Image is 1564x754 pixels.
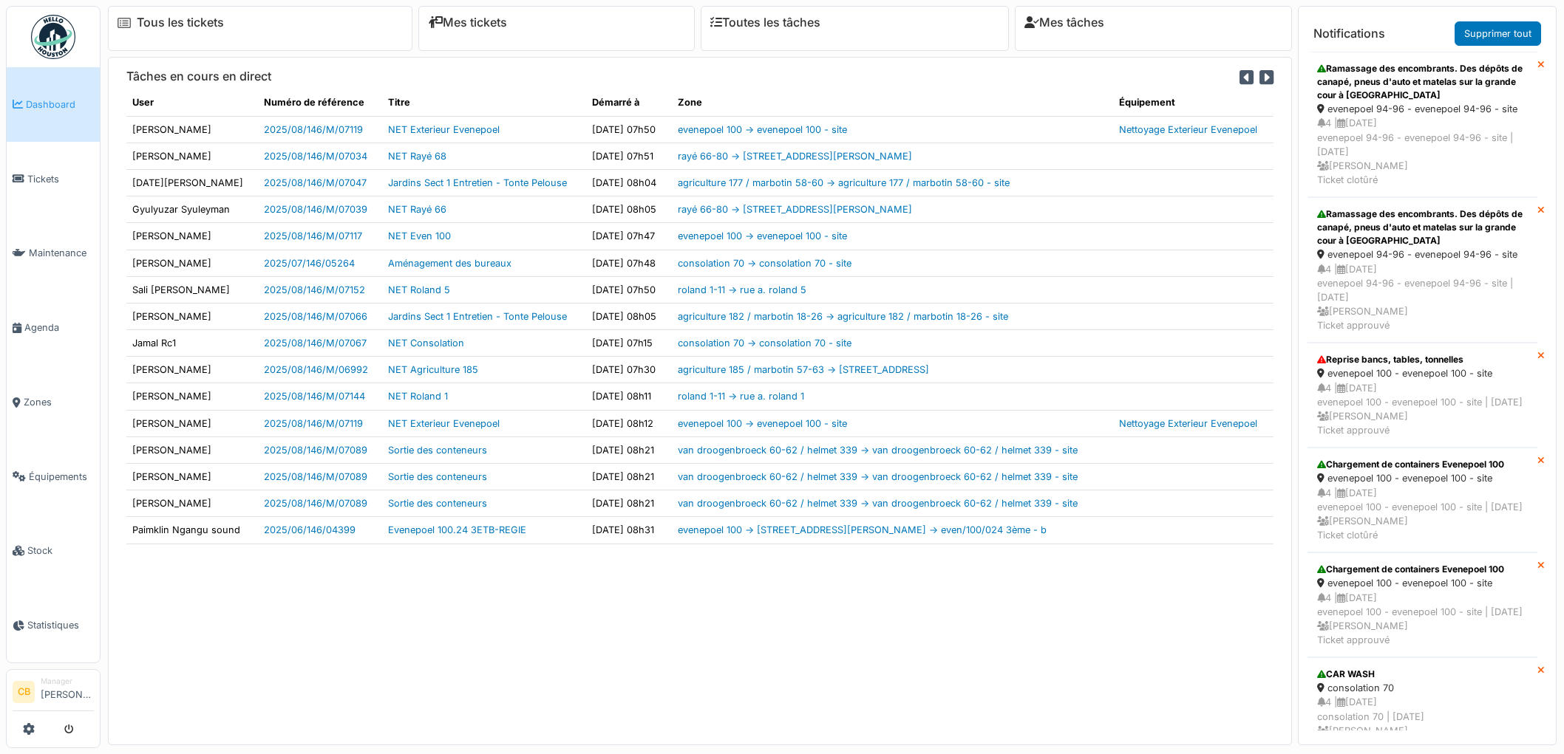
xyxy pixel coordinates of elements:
td: [DATE] 08h05 [586,196,672,223]
th: Titre [382,89,586,116]
td: Jamal Rc1 [126,330,258,357]
li: [PERSON_NAME] [41,676,94,707]
div: Chargement de containers Evenepoel 100 [1317,563,1528,576]
a: Sortie des conteneurs [388,471,487,482]
a: Zones [7,365,100,439]
div: 4 | [DATE] consolation 70 | [DATE] [PERSON_NAME] Ticket clotûré [1317,695,1528,752]
a: Stock [7,514,100,589]
td: [DATE] 08h31 [586,517,672,544]
a: Reprise bancs, tables, tonnelles evenepoel 100 - evenepoel 100 - site 4 |[DATE]evenepoel 100 - ev... [1308,343,1537,448]
a: 2025/08/146/M/07119 [264,124,363,135]
span: Dashboard [26,97,94,112]
td: [PERSON_NAME] [126,250,258,276]
li: CB [13,681,35,703]
a: CB Manager[PERSON_NAME] [13,676,94,711]
div: evenepoel 100 - evenepoel 100 - site [1317,366,1528,380]
div: evenepoel 94-96 - evenepoel 94-96 - site [1317,247,1528,261]
div: evenepoel 94-96 - evenepoel 94-96 - site [1317,102,1528,116]
td: [DATE] 08h21 [586,490,672,517]
a: 2025/08/146/M/07119 [264,418,363,429]
div: Manager [41,676,94,687]
span: translation missing: fr.shared.user [132,97,154,108]
td: [DATE] 08h12 [586,410,672,436]
a: Tickets [7,142,100,216]
a: Ramassage des encombrants. Des dépôts de canapé, pneus d'auto et matelas sur la grande cour à [GE... [1308,52,1537,197]
td: [DATE] 08h11 [586,383,672,410]
a: evenepoel 100 -> evenepoel 100 - site [678,230,847,241]
div: 4 | [DATE] evenepoel 100 - evenepoel 100 - site | [DATE] [PERSON_NAME] Ticket clotûré [1317,486,1528,543]
th: Zone [672,89,1113,116]
a: Mes tâches [1024,16,1104,30]
a: 2025/08/146/M/07047 [264,177,367,188]
a: roland 1-11 -> rue a. roland 5 [678,284,806,295]
div: Ramassage des encombrants. Des dépôts de canapé, pneus d'auto et matelas sur la grande cour à [GE... [1317,208,1528,247]
div: evenepoel 100 - evenepoel 100 - site [1317,576,1528,590]
a: Jardins Sect 1 Entretien - Tonte Pelouse [388,311,567,322]
div: Reprise bancs, tables, tonnelles [1317,353,1528,366]
th: Démarré à [586,89,672,116]
span: Stock [27,544,94,558]
a: Tous les tickets [137,16,224,30]
a: evenepoel 100 -> evenepoel 100 - site [678,124,847,135]
td: [PERSON_NAME] [126,490,258,517]
a: 2025/08/146/M/07089 [264,445,367,456]
a: Supprimer tout [1455,21,1541,46]
a: Agenda [7,290,100,365]
a: consolation 70 -> consolation 70 - site [678,337,851,349]
a: Mes tickets [428,16,507,30]
a: Maintenance [7,216,100,291]
h6: Tâches en cours en direct [126,69,271,83]
td: [DATE] 08h05 [586,303,672,329]
a: NET Roland 1 [388,391,448,402]
a: Statistiques [7,588,100,662]
td: [PERSON_NAME] [126,357,258,383]
a: 2025/08/146/M/07152 [264,284,365,295]
td: [DATE] 08h21 [586,464,672,490]
span: Statistiques [27,618,94,632]
div: consolation 70 [1317,681,1528,695]
td: [PERSON_NAME] [126,223,258,250]
a: NET Exterieur Evenepoel [388,124,500,135]
a: van droogenbroeck 60-62 / helmet 339 -> van droogenbroeck 60-62 / helmet 339 - site [678,471,1078,482]
a: 2025/08/146/M/07089 [264,471,367,482]
th: Numéro de référence [258,89,382,116]
td: [PERSON_NAME] [126,303,258,329]
h6: Notifications [1313,27,1385,41]
span: Équipements [29,470,94,484]
td: [DATE] 07h50 [586,276,672,303]
td: [DATE] 07h47 [586,223,672,250]
a: Toutes les tâches [710,16,820,30]
a: agriculture 182 / marbotin 18-26 -> agriculture 182 / marbotin 18-26 - site [678,311,1008,322]
td: Paimklin Ngangu sound [126,517,258,544]
td: [PERSON_NAME] [126,143,258,169]
a: Chargement de containers Evenepoel 100 evenepoel 100 - evenepoel 100 - site 4 |[DATE]evenepoel 10... [1308,448,1537,552]
a: 2025/08/146/M/07066 [264,311,367,322]
div: CAR WASH [1317,668,1528,681]
td: [DATE] 07h50 [586,116,672,143]
a: 2025/08/146/M/07034 [264,151,367,162]
td: [PERSON_NAME] [126,436,258,463]
td: [DATE] 08h21 [586,436,672,463]
a: 2025/08/146/M/06992 [264,364,368,375]
span: Zones [24,395,94,409]
td: [PERSON_NAME] [126,410,258,436]
a: evenepoel 100 -> evenepoel 100 - site [678,418,847,429]
a: Chargement de containers Evenepoel 100 evenepoel 100 - evenepoel 100 - site 4 |[DATE]evenepoel 10... [1308,552,1537,657]
a: NET Rayé 68 [388,151,446,162]
span: Tickets [27,172,94,186]
a: evenepoel 100 -> [STREET_ADDRESS][PERSON_NAME] -> even/100/024 3ème - b [678,524,1047,535]
td: [DATE] 08h04 [586,169,672,196]
a: van droogenbroeck 60-62 / helmet 339 -> van droogenbroeck 60-62 / helmet 339 - site [678,498,1078,509]
a: Nettoyage Exterieur Evenepoel [1119,418,1257,429]
a: 2025/06/146/04399 [264,524,356,535]
a: 2025/08/146/M/07039 [264,204,367,215]
a: consolation 70 -> consolation 70 - site [678,258,851,269]
a: Evenepoel 100.24 3ETB-REGIE [388,524,526,535]
a: 2025/08/146/M/07117 [264,230,362,241]
th: Équipement [1113,89,1274,116]
a: Dashboard [7,67,100,142]
td: Sali [PERSON_NAME] [126,276,258,303]
a: Aménagement des bureaux [388,258,511,269]
a: NET Rayé 66 [388,204,446,215]
a: 2025/08/146/M/07089 [264,498,367,509]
